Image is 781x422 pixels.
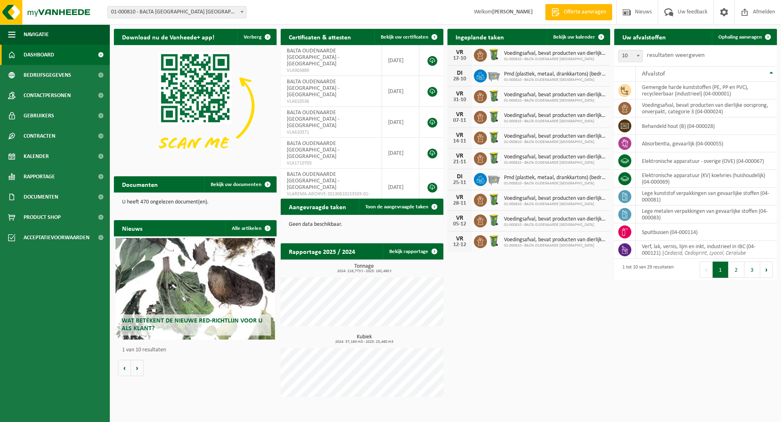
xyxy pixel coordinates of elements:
strong: [PERSON_NAME] [492,9,533,15]
div: VR [452,236,468,242]
h2: Ingeplande taken [447,29,512,45]
span: 2024: 37,160 m3 - 2025: 25,480 m3 [285,340,443,344]
div: 1 tot 10 van 29 resultaten [618,261,674,279]
td: elektronische apparatuur - overige (OVE) (04-000067) [636,152,777,170]
span: Bedrijfsgegevens [24,65,71,85]
div: VR [452,153,468,159]
h2: Uw afvalstoffen [614,29,674,45]
a: Toon de aangevraagde taken [359,199,443,215]
span: BALTA OUDENAARDE [GEOGRAPHIC_DATA] - [GEOGRAPHIC_DATA] [287,79,339,98]
img: WB-2500-GAL-GY-01 [487,172,501,186]
span: Contracten [24,126,55,146]
h2: Certificaten & attesten [281,29,359,45]
div: 12-12 [452,242,468,248]
span: Navigatie [24,24,49,45]
span: 01-000810 - BALTA OUDENAARDE [GEOGRAPHIC_DATA] [504,98,606,103]
span: Verberg [244,35,262,40]
span: Offerte aanvragen [562,8,608,16]
h2: Aangevraagde taken [281,199,354,214]
div: VR [452,111,468,118]
span: 01-000810 - BALTA OUDENAARDE NV - OUDENAARDE [108,6,246,18]
span: 01-000810 - BALTA OUDENAARDE [GEOGRAPHIC_DATA] [504,243,606,248]
p: 1 van 10 resultaten [122,347,273,353]
span: Gebruikers [24,106,54,126]
h2: Download nu de Vanheede+ app! [114,29,223,45]
td: [DATE] [382,138,419,169]
span: Dashboard [24,45,54,65]
td: verf, lak, vernis, lijm en inkt, industrieel in IBC (04-000121) | [636,241,777,259]
td: behandeld hout (B) (04-000028) [636,117,777,135]
td: [DATE] [382,169,419,206]
span: Kalender [24,146,49,167]
span: Rapportage [24,167,55,187]
img: WB-0240-HPE-GN-50 [487,110,501,123]
a: Bekijk uw documenten [204,176,276,193]
span: BALTA OUDENAARDE [GEOGRAPHIC_DATA] - [GEOGRAPHIC_DATA] [287,171,339,190]
span: Afvalstof [642,71,665,77]
div: VR [452,194,468,201]
span: 10 [618,50,643,62]
div: VR [452,132,468,139]
span: Pmd (plastiek, metaal, drankkartons) (bedrijven) [504,175,606,181]
button: Verberg [237,29,276,45]
i: Cedacid, Cedoprint, Lyocol, Ceralube [664,250,746,256]
span: VLA610371 [287,129,375,136]
a: Alle artikelen [225,220,276,236]
p: U heeft 470 ongelezen document(en). [122,199,268,205]
td: elektronische apparatuur (KV) koelvries (huishoudelijk) (04-000069) [636,170,777,188]
span: BALTA OUDENAARDE [GEOGRAPHIC_DATA] - [GEOGRAPHIC_DATA] [287,110,339,129]
div: 05-12 [452,221,468,227]
button: Volgende [131,360,144,376]
span: 01-000810 - BALTA OUDENAARDE [GEOGRAPHIC_DATA] [504,119,606,124]
button: 1 [713,262,729,278]
span: 01-000810 - BALTA OUDENAARDE [GEOGRAPHIC_DATA] [504,140,606,145]
span: 2024: 216,773 t - 2025: 192,480 t [285,269,443,273]
td: [DATE] [382,45,419,76]
div: 17-10 [452,56,468,61]
img: WB-0240-HPE-GN-50 [487,151,501,165]
td: absorbentia, gevaarlijk (04-000055) [636,135,777,152]
span: 01-000810 - BALTA OUDENAARDE [GEOGRAPHIC_DATA] [504,78,606,82]
span: Voedingsafval, bevat producten van dierlijke oorsprong, onverpakt, categorie 3 [504,92,606,98]
div: 14-11 [452,139,468,144]
span: VLAREMA-ARCHIVE-20130610153503-01-000810 [287,191,375,204]
div: 07-11 [452,118,468,123]
div: 28-10 [452,76,468,82]
span: Voedingsafval, bevat producten van dierlijke oorsprong, onverpakt, categorie 3 [504,133,606,140]
span: 01-000810 - BALTA OUDENAARDE [GEOGRAPHIC_DATA] [504,223,606,227]
span: Documenten [24,187,58,207]
span: Ophaling aanvragen [718,35,762,40]
span: VLA1710703 [287,160,375,167]
h2: Nieuws [114,220,151,236]
h2: Rapportage 2025 / 2024 [281,243,363,259]
span: Bekijk uw kalender [553,35,595,40]
span: Wat betekent de nieuwe RED-richtlijn voor u als klant? [122,318,262,332]
div: VR [452,91,468,97]
span: VLA903889 [287,67,375,74]
button: 3 [744,262,760,278]
img: WB-2500-GAL-GY-01 [487,68,501,82]
td: gemengde harde kunststoffen (PE, PP en PVC), recycleerbaar (industrieel) (04-000001) [636,82,777,100]
a: Ophaling aanvragen [712,29,776,45]
span: 01-000810 - BALTA OUDENAARDE [GEOGRAPHIC_DATA] [504,160,606,165]
span: Voedingsafval, bevat producten van dierlijke oorsprong, onverpakt, categorie 3 [504,216,606,223]
span: VLA610536 [287,98,375,105]
span: 01-000810 - BALTA OUDENAARDE [GEOGRAPHIC_DATA] [504,181,606,186]
td: [DATE] [382,107,419,138]
span: Voedingsafval, bevat producten van dierlijke oorsprong, onverpakt, categorie 3 [504,113,606,119]
td: lege kunststof verpakkingen van gevaarlijke stoffen (04-000081) [636,188,777,206]
label: resultaten weergeven [647,52,705,58]
span: Product Shop [24,207,61,227]
h3: Kubiek [285,334,443,344]
button: Vorige [118,360,131,376]
img: Download de VHEPlus App [114,45,277,167]
a: Wat betekent de nieuwe RED-richtlijn voor u als klant? [116,238,275,340]
img: WB-0240-HPE-GN-50 [487,130,501,144]
td: [DATE] [382,76,419,107]
a: Bekijk uw kalender [547,29,609,45]
td: voedingsafval, bevat producten van dierlijke oorsprong, onverpakt, categorie 3 (04-000024) [636,100,777,117]
div: 21-11 [452,159,468,165]
span: BALTA OUDENAARDE [GEOGRAPHIC_DATA] - [GEOGRAPHIC_DATA] [287,48,339,67]
td: lege metalen verpakkingen van gevaarlijke stoffen (04-000083) [636,206,777,223]
a: Offerte aanvragen [545,4,612,20]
